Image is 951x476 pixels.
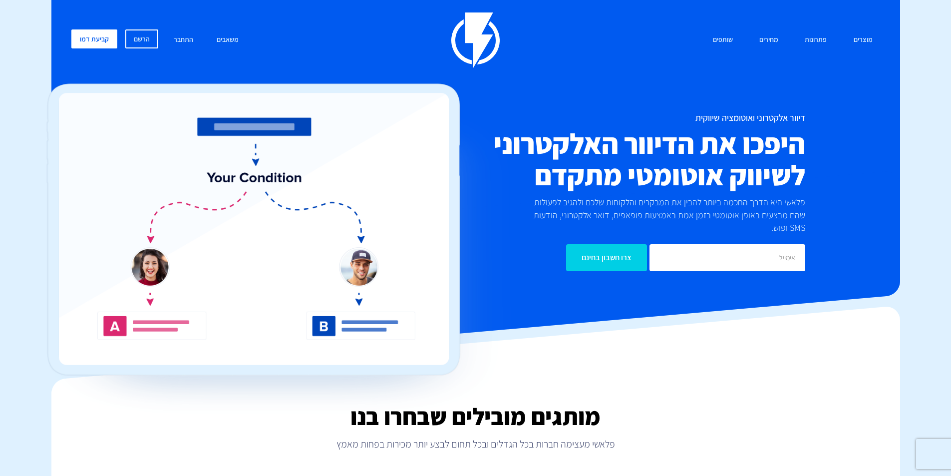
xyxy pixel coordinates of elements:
[797,29,834,51] a: פתרונות
[71,29,117,48] a: קביעת דמו
[166,29,201,51] a: התחבר
[752,29,786,51] a: מחירים
[51,437,900,451] p: פלאשי מעצימה חברות בכל הגדלים ובכל תחום לבצע יותר מכירות בפחות מאמץ
[705,29,740,51] a: שותפים
[416,128,805,191] h2: היפכו את הדיוור האלקטרוני לשיווק אוטומטי מתקדם
[416,113,805,123] h1: דיוור אלקטרוני ואוטומציה שיווקית
[846,29,880,51] a: מוצרים
[125,29,158,48] a: הרשם
[209,29,246,51] a: משאבים
[649,244,805,271] input: אימייל
[51,404,900,430] h2: מותגים מובילים שבחרו בנו
[517,196,805,234] p: פלאשי היא הדרך החכמה ביותר להבין את המבקרים והלקוחות שלכם ולהגיב לפעולות שהם מבצעים באופן אוטומטי...
[566,244,647,271] input: צרו חשבון בחינם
